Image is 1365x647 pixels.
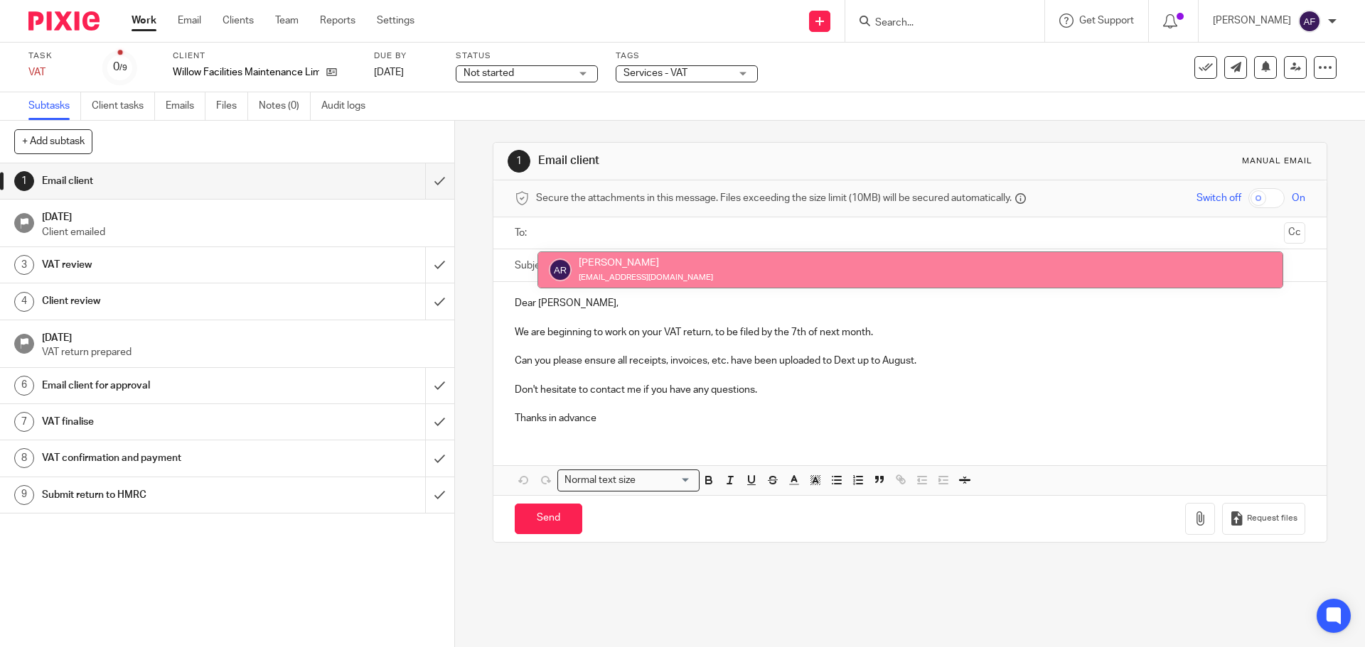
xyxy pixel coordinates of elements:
[42,447,288,469] h1: VAT confirmation and payment
[42,484,288,506] h1: Submit return to HMRC
[515,383,1305,397] p: Don't hesitate to contact me if you have any questions.
[42,170,288,192] h1: Email client
[28,50,85,62] label: Task
[14,448,34,468] div: 8
[14,485,34,505] div: 9
[166,92,205,120] a: Emails
[14,171,34,191] div: 1
[223,13,254,28] a: Clients
[42,290,288,312] h1: Client review
[515,296,1305,310] p: Dear [PERSON_NAME],
[1292,191,1305,205] span: On
[374,67,404,77] span: [DATE]
[14,412,34,432] div: 7
[377,13,414,28] a: Settings
[320,13,355,28] a: Reports
[616,50,758,62] label: Tags
[42,327,440,345] h1: [DATE]
[173,50,356,62] label: Client
[1298,10,1321,33] img: svg%3E
[579,256,713,270] div: [PERSON_NAME]
[119,64,127,72] small: /9
[549,259,572,281] img: svg%3E
[374,50,438,62] label: Due by
[515,354,1305,368] p: Can you please ensure all receipts, invoices, etc. have been uploaded to Dext up to August.
[132,13,156,28] a: Work
[1197,191,1241,205] span: Switch off
[538,153,941,168] h1: Email client
[1247,513,1297,524] span: Request files
[515,226,530,240] label: To:
[515,411,1305,425] p: Thanks in advance
[178,13,201,28] a: Email
[1222,503,1305,535] button: Request files
[14,255,34,275] div: 3
[259,92,311,120] a: Notes (0)
[28,11,100,31] img: Pixie
[623,68,687,78] span: Services - VAT
[515,325,1305,339] p: We are beginning to work on your VAT return, to be filed by the 7th of next month.
[92,92,155,120] a: Client tasks
[28,92,81,120] a: Subtasks
[321,92,376,120] a: Audit logs
[1284,222,1305,244] button: Cc
[42,207,440,224] h1: [DATE]
[42,375,288,396] h1: Email client for approval
[173,65,319,80] p: Willow Facilities Maintenance Limited
[515,259,552,273] label: Subject:
[536,191,1012,205] span: Secure the attachments in this message. Files exceeding the size limit (10MB) will be secured aut...
[14,129,92,153] button: + Add subtask
[464,68,514,78] span: Not started
[14,376,34,396] div: 6
[275,13,299,28] a: Team
[1242,156,1312,167] div: Manual email
[561,473,638,488] span: Normal text size
[1079,16,1134,26] span: Get Support
[216,92,248,120] a: Files
[508,150,530,173] div: 1
[579,273,713,281] small: [EMAIL_ADDRESS][DOMAIN_NAME]
[42,345,440,359] p: VAT return prepared
[640,473,691,488] input: Search for option
[456,50,598,62] label: Status
[42,411,288,433] h1: VAT finalise
[557,469,700,491] div: Search for option
[28,65,85,80] div: VAT
[42,254,288,276] h1: VAT review
[515,504,582,534] input: Send
[14,292,34,312] div: 4
[1213,13,1291,28] p: [PERSON_NAME]
[874,17,1002,30] input: Search
[42,225,440,239] p: Client emailed
[113,59,127,75] div: 0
